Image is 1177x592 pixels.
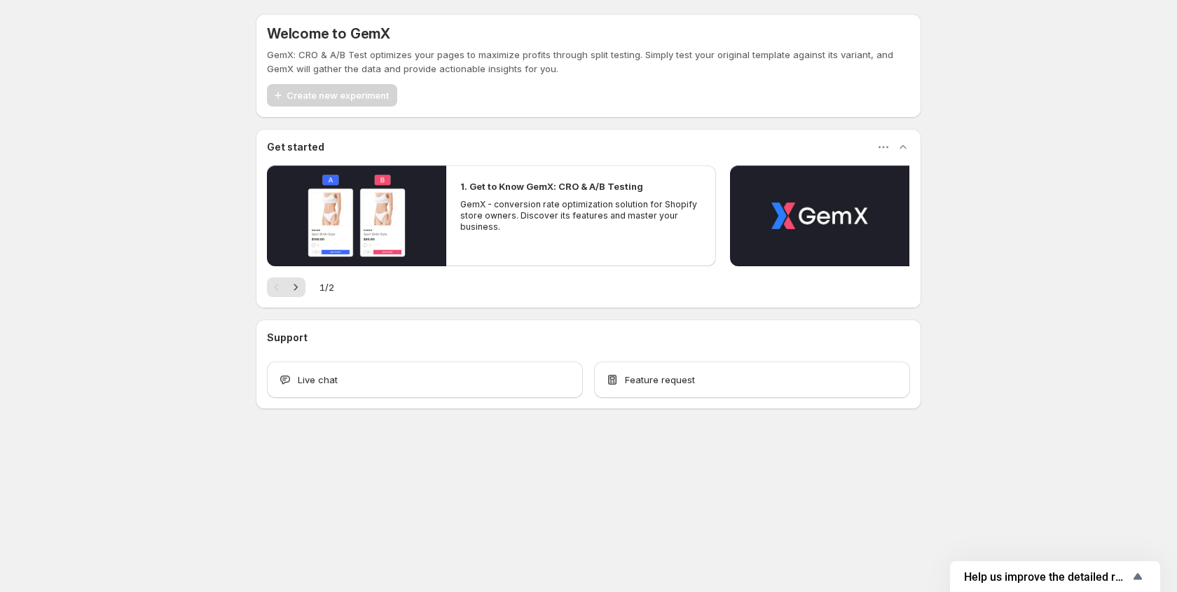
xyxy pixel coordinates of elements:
[298,373,338,387] span: Live chat
[267,25,390,42] h5: Welcome to GemX
[319,280,334,294] span: 1 / 2
[964,570,1129,584] span: Help us improve the detailed report for A/B campaigns
[964,568,1146,585] button: Show survey - Help us improve the detailed report for A/B campaigns
[267,140,324,154] h3: Get started
[460,179,643,193] h2: 1. Get to Know GemX: CRO & A/B Testing
[267,277,305,297] nav: Pagination
[267,48,910,76] p: GemX: CRO & A/B Test optimizes your pages to maximize profits through split testing. Simply test ...
[625,373,695,387] span: Feature request
[267,165,446,266] button: Play video
[460,199,701,233] p: GemX - conversion rate optimization solution for Shopify store owners. Discover its features and ...
[730,165,909,266] button: Play video
[267,331,308,345] h3: Support
[286,277,305,297] button: Next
